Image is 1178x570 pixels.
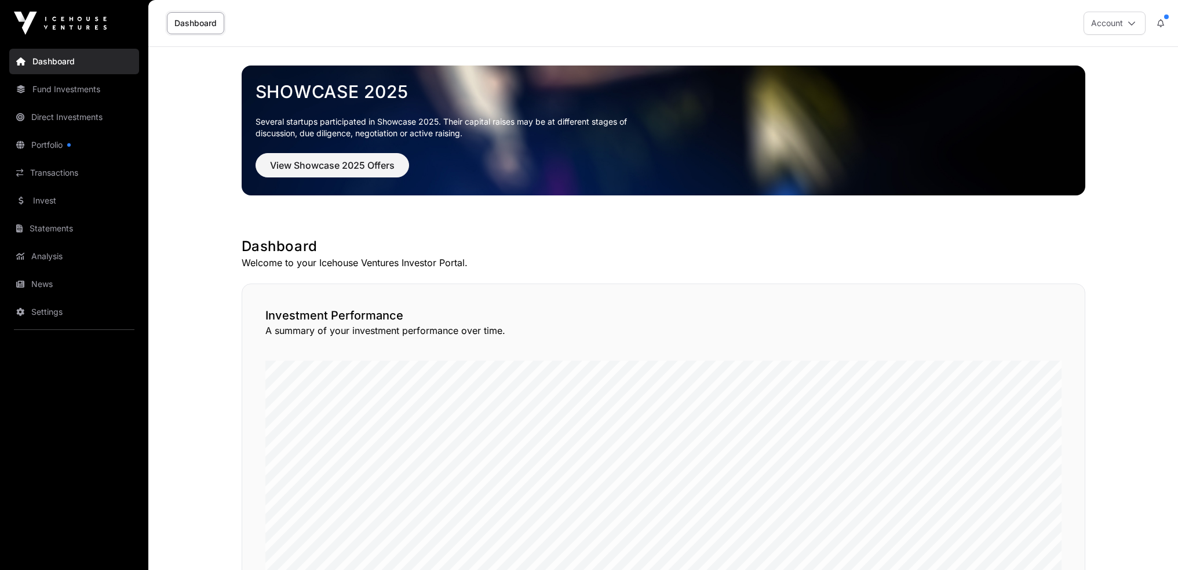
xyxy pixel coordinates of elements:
a: Showcase 2025 [256,81,1071,102]
button: Account [1084,12,1146,35]
h1: Dashboard [242,237,1085,256]
h2: Investment Performance [265,307,1062,324]
img: Showcase 2025 [242,66,1085,195]
p: Welcome to your Icehouse Ventures Investor Portal. [242,256,1085,270]
a: View Showcase 2025 Offers [256,165,409,176]
a: News [9,271,139,297]
a: Dashboard [9,49,139,74]
span: View Showcase 2025 Offers [270,158,395,172]
p: A summary of your investment performance over time. [265,324,1062,337]
a: Invest [9,188,139,213]
p: Several startups participated in Showcase 2025. Their capital raises may be at different stages o... [256,116,645,139]
button: View Showcase 2025 Offers [256,153,409,177]
a: Dashboard [167,12,224,34]
a: Statements [9,216,139,241]
a: Portfolio [9,132,139,158]
a: Analysis [9,244,139,269]
a: Settings [9,299,139,325]
img: Icehouse Ventures Logo [14,12,107,35]
a: Fund Investments [9,77,139,102]
a: Direct Investments [9,104,139,130]
a: Transactions [9,160,139,186]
